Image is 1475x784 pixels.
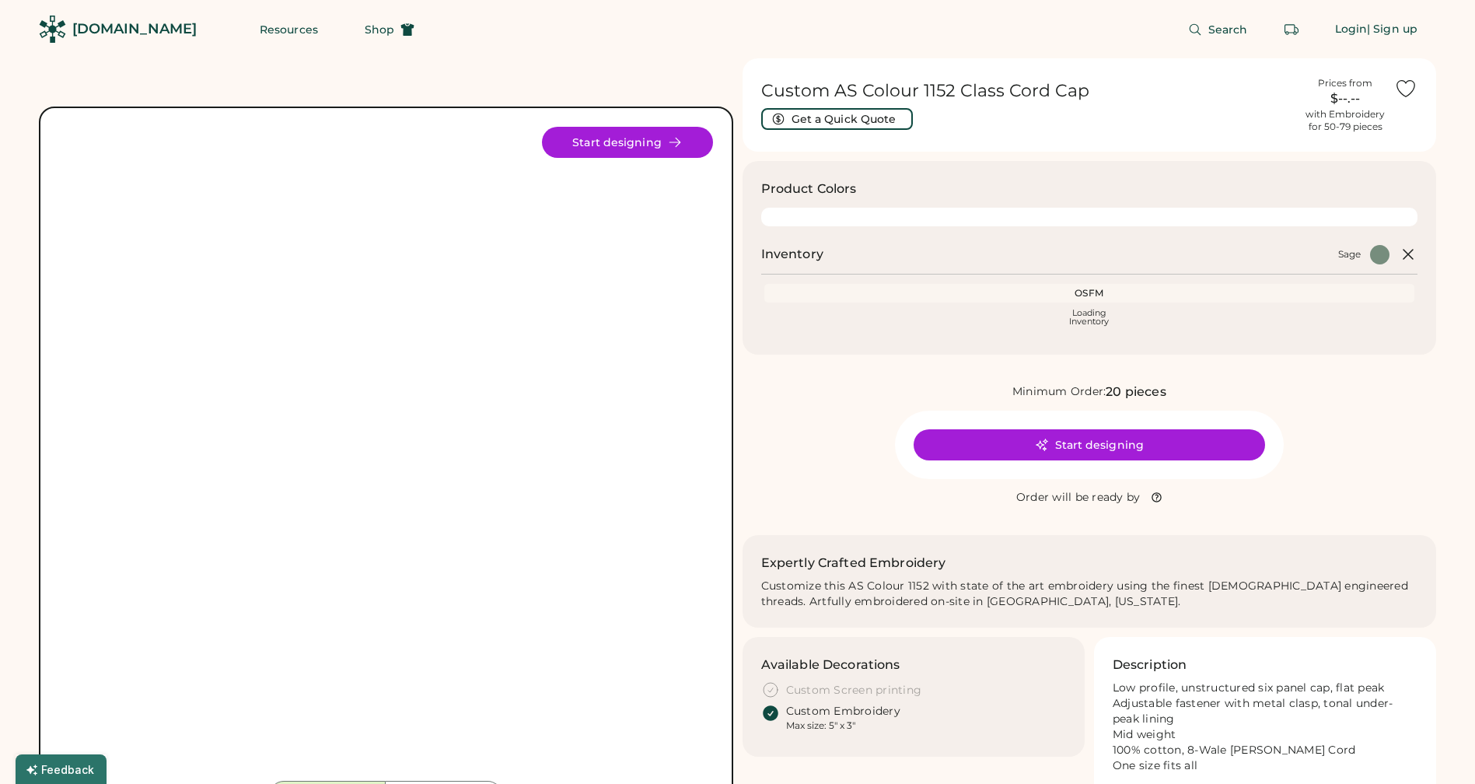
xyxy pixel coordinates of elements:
[1169,14,1267,45] button: Search
[59,127,713,781] div: 1152 Style Image
[346,14,433,45] button: Shop
[241,14,337,45] button: Resources
[786,683,922,698] div: Custom Screen printing
[761,245,823,264] h2: Inventory
[1276,14,1307,45] button: Retrieve an order
[542,127,713,158] button: Start designing
[1335,22,1368,37] div: Login
[1338,248,1361,261] div: Sage
[1069,309,1109,326] div: Loading Inventory
[1318,77,1372,89] div: Prices from
[761,180,857,198] h3: Product Colors
[72,19,197,39] div: [DOMAIN_NAME]
[1305,89,1385,108] div: $--.--
[786,719,855,732] div: Max size: 5" x 3"
[1106,383,1166,401] div: 20 pieces
[1016,490,1141,506] div: Order will be ready by
[761,579,1418,610] div: Customize this AS Colour 1152 with state of the art embroidery using the finest [DEMOGRAPHIC_DATA...
[365,24,394,35] span: Shop
[767,287,1412,299] div: OSFM
[761,80,1297,102] h1: Custom AS Colour 1152 Class Cord Cap
[1305,108,1385,133] div: with Embroidery for 50-79 pieces
[39,16,66,43] img: Rendered Logo - Screens
[1367,22,1417,37] div: | Sign up
[1208,24,1248,35] span: Search
[1113,656,1187,674] h3: Description
[761,656,900,674] h3: Available Decorations
[914,429,1265,460] button: Start designing
[761,108,913,130] button: Get a Quick Quote
[786,704,900,719] div: Custom Embroidery
[761,554,946,572] h2: Expertly Crafted Embroidery
[59,127,713,781] img: 1152 - Sage Front Image
[1012,384,1106,400] div: Minimum Order:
